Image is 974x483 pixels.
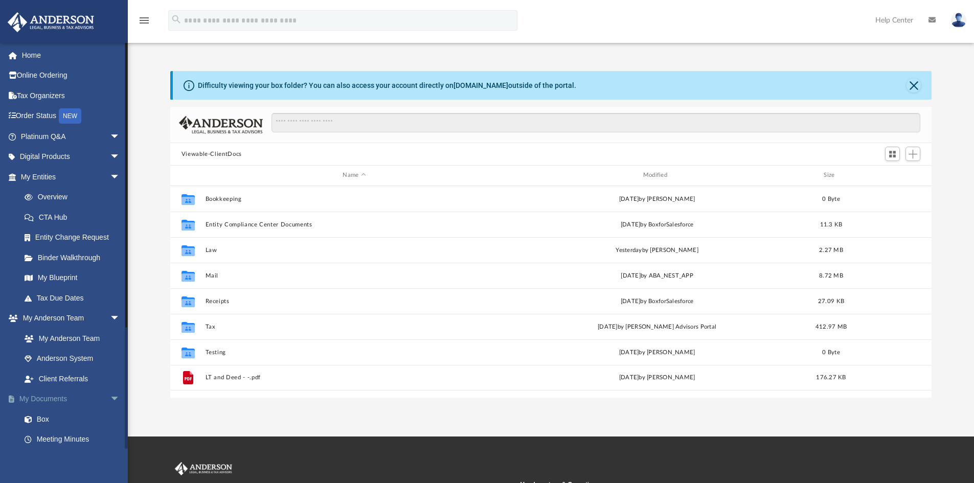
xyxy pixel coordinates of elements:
a: My Anderson Teamarrow_drop_down [7,308,130,329]
a: Platinum Q&Aarrow_drop_down [7,126,135,147]
button: Tax [205,324,503,330]
a: My Entitiesarrow_drop_down [7,167,135,187]
span: arrow_drop_down [110,147,130,168]
a: menu [138,19,150,27]
i: search [171,14,182,25]
a: Anderson System [14,349,130,369]
div: [DATE] by BoxforSalesforce [508,220,806,229]
button: Viewable-ClientDocs [182,150,242,159]
span: arrow_drop_down [110,308,130,329]
a: My Anderson Team [14,328,125,349]
div: grid [170,186,932,398]
a: Digital Productsarrow_drop_down [7,147,135,167]
a: Client Referrals [14,369,130,389]
a: CTA Hub [14,207,135,227]
a: Binder Walkthrough [14,247,135,268]
span: arrow_drop_down [110,389,130,410]
div: [DATE] by ABA_NEST_APP [508,271,806,280]
span: yesterday [616,247,642,252]
span: 27.09 KB [818,298,844,304]
span: 0 Byte [822,196,840,201]
button: Bookkeeping [205,196,503,202]
span: arrow_drop_down [110,126,130,147]
img: Anderson Advisors Platinum Portal [5,12,97,32]
span: 412.97 MB [816,324,847,329]
a: Home [7,45,135,65]
a: Overview [14,187,135,208]
span: 2.27 MB [819,247,843,252]
button: Entity Compliance Center Documents [205,221,503,228]
div: Difficulty viewing your box folder? You can also access your account directly on outside of the p... [198,80,576,91]
div: NEW [59,108,81,124]
a: [DOMAIN_NAME] [454,81,508,89]
a: Meeting Minutes [14,429,135,450]
div: Modified [508,171,806,180]
div: by [PERSON_NAME] [508,245,806,255]
span: arrow_drop_down [110,167,130,188]
div: [DATE] by [PERSON_NAME] [508,373,806,382]
button: Testing [205,349,503,356]
a: My Documentsarrow_drop_down [7,389,135,409]
i: menu [138,14,150,27]
div: [DATE] by [PERSON_NAME] Advisors Portal [508,322,806,331]
span: 8.72 MB [819,272,843,278]
a: Order StatusNEW [7,106,135,127]
a: Entity Change Request [14,227,135,248]
a: Online Ordering [7,65,135,86]
div: id [175,171,200,180]
button: Switch to Grid View [885,147,900,161]
a: Box [14,409,130,429]
div: Size [810,171,851,180]
button: Mail [205,272,503,279]
div: Name [205,171,503,180]
span: 0 Byte [822,349,840,355]
button: LT and Deed - -.pdf [205,374,503,381]
button: Close [907,78,921,93]
span: 11.3 KB [820,221,842,227]
button: Law [205,247,503,254]
button: Receipts [205,298,503,305]
div: [DATE] by [PERSON_NAME] [508,194,806,203]
div: id [856,171,927,180]
img: User Pic [951,13,966,28]
a: Tax Organizers [7,85,135,106]
img: Anderson Advisors Platinum Portal [173,462,234,475]
button: Add [905,147,921,161]
a: Tax Due Dates [14,288,135,308]
span: 176.27 KB [816,375,846,380]
div: [DATE] by [PERSON_NAME] [508,348,806,357]
div: [DATE] by BoxforSalesforce [508,296,806,306]
a: My Blueprint [14,268,130,288]
input: Search files and folders [271,113,920,132]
